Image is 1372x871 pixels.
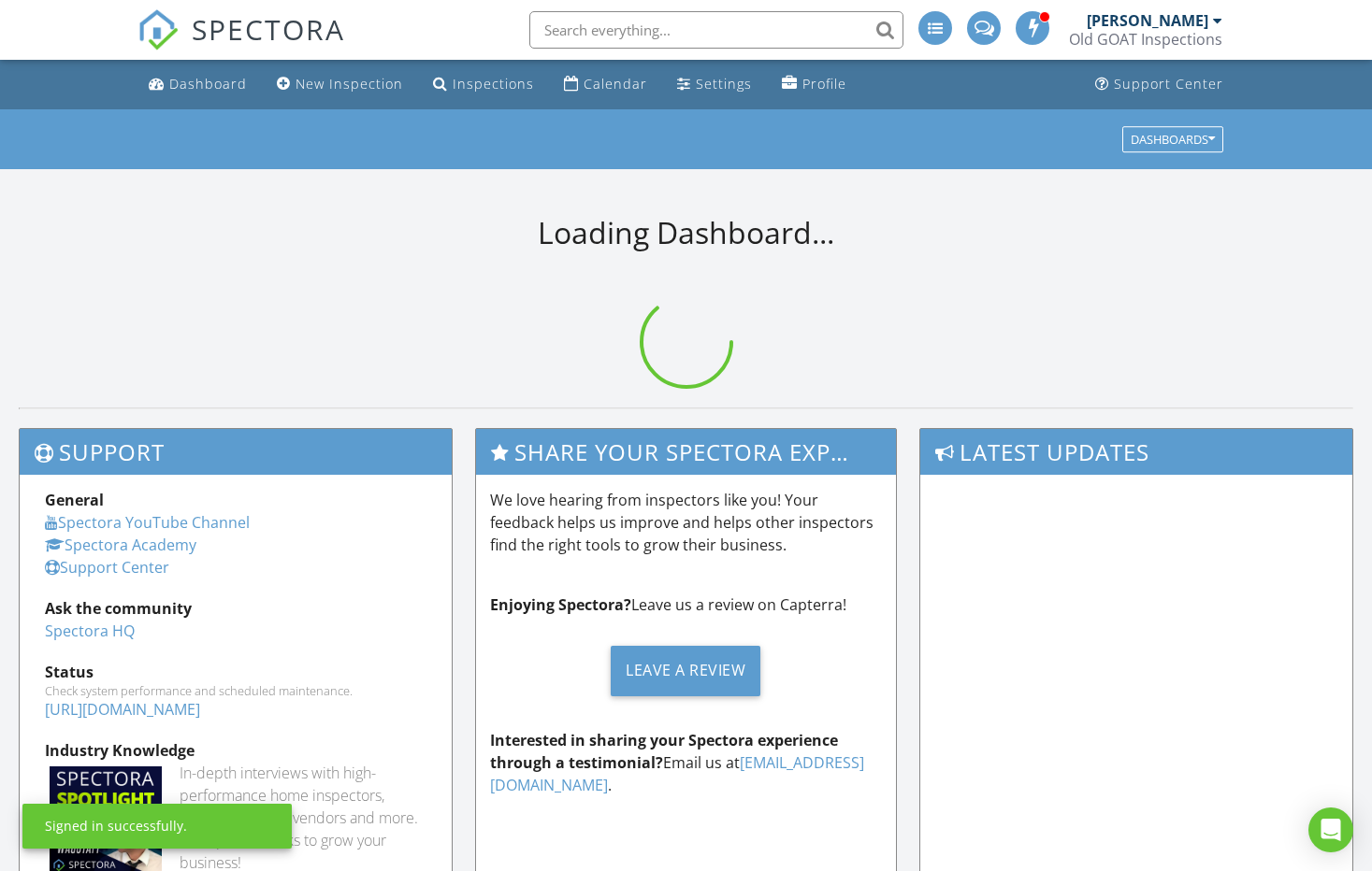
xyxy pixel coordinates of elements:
div: Ask the community [45,597,426,620]
strong: Interested in sharing your Spectora experience through a testimonial? [490,730,838,773]
p: We love hearing from inspectors like you! Your feedback helps us improve and helps other inspecto... [490,489,883,556]
div: Settings [696,75,752,93]
div: Old GOAT Inspections [1069,30,1222,49]
a: Spectora Academy [45,535,196,555]
img: The Best Home Inspection Software - Spectora [137,9,179,50]
h3: Share Your Spectora Experience [476,429,897,475]
div: Calendar [584,75,647,93]
div: Check system performance and scheduled maintenance. [45,683,426,698]
div: Industry Knowledge [45,739,426,762]
strong: General [45,490,104,510]
a: [EMAIL_ADDRESS][DOMAIN_NAME] [490,752,864,795]
a: [URL][DOMAIN_NAME] [45,699,200,720]
div: Profile [802,75,846,93]
h3: Support [20,429,452,475]
div: Open Intercom Messenger [1308,807,1353,852]
a: Leave a Review [490,631,883,710]
button: Dashboards [1122,126,1223,152]
a: Profile [774,67,854,102]
span: SPECTORA [192,9,345,49]
div: Inspections [453,75,534,93]
a: Support Center [1088,67,1231,102]
a: Spectora YouTube Channel [45,512,250,533]
p: Leave us a review on Capterra! [490,593,883,616]
a: Dashboard [141,67,254,102]
input: Search everything... [529,11,903,49]
a: Calendar [556,67,655,102]
div: Support Center [1114,75,1223,93]
a: Settings [670,67,759,102]
div: Status [45,661,426,683]
div: Signed in successfully. [45,817,187,835]
div: Leave a Review [611,646,760,696]
a: Spectora HQ [45,621,135,641]
div: Dashboard [169,75,247,93]
div: New Inspection [296,75,403,93]
a: SPECTORA [137,25,345,64]
div: Dashboards [1131,133,1215,146]
a: Inspections [426,67,542,102]
a: Support Center [45,557,169,578]
strong: Enjoying Spectora? [490,594,631,615]
h3: Latest Updates [920,429,1352,475]
div: [PERSON_NAME] [1087,11,1208,30]
a: New Inspection [269,67,411,102]
p: Email us at . [490,729,883,796]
